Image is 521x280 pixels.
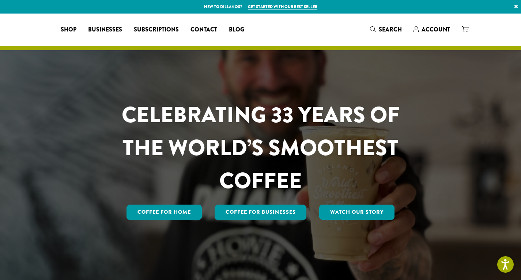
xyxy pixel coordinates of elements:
[379,25,402,34] span: Search
[127,205,202,220] a: Coffee for Home
[229,25,244,34] span: Blog
[422,25,450,34] span: Account
[61,25,76,34] span: Shop
[55,24,82,36] a: Shop
[248,4,317,10] a: Get started with our best seller
[215,205,307,220] a: Coffee For Businesses
[190,25,217,34] span: Contact
[100,98,421,197] h1: CELEBRATING 33 YEARS OF THE WORLD’S SMOOTHEST COFFEE
[319,205,394,220] a: Watch Our Story
[134,25,179,34] span: Subscriptions
[364,23,408,36] a: Search
[88,25,122,34] span: Businesses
